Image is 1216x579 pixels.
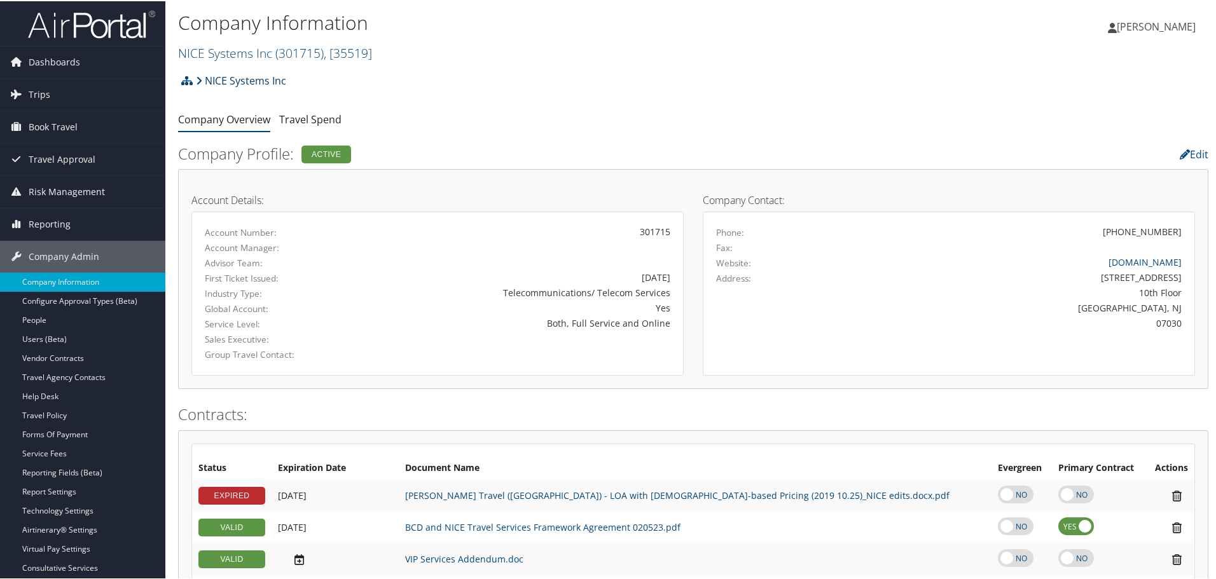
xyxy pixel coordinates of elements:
[1180,146,1208,160] a: Edit
[278,521,392,532] div: Add/Edit Date
[205,317,347,329] label: Service Level:
[1145,456,1194,479] th: Actions
[198,486,265,503] div: EXPIRED
[178,8,865,35] h1: Company Information
[366,315,670,329] div: Both, Full Service and Online
[205,225,347,238] label: Account Number:
[838,269,1182,283] div: [STREET_ADDRESS]
[399,456,991,479] th: Document Name
[1166,552,1188,565] i: Remove Contract
[366,300,670,313] div: Yes
[205,301,347,314] label: Global Account:
[29,240,99,271] span: Company Admin
[178,142,859,163] h2: Company Profile:
[1108,6,1208,44] a: [PERSON_NAME]
[278,489,392,500] div: Add/Edit Date
[405,488,950,500] a: [PERSON_NAME] Travel ([GEOGRAPHIC_DATA]) - LOA with [DEMOGRAPHIC_DATA]-based Pricing (2019 10.25)...
[205,240,347,253] label: Account Manager:
[278,520,307,532] span: [DATE]
[275,43,324,60] span: ( 301715 )
[192,456,272,479] th: Status
[838,315,1182,329] div: 07030
[29,142,95,174] span: Travel Approval
[178,402,1208,424] h2: Contracts:
[1166,520,1188,533] i: Remove Contract
[716,255,751,268] label: Website:
[205,286,347,299] label: Industry Type:
[366,224,670,237] div: 301715
[716,271,751,283] label: Address:
[716,240,733,253] label: Fax:
[1052,456,1146,479] th: Primary Contract
[1117,18,1196,32] span: [PERSON_NAME]
[1166,488,1188,501] i: Remove Contract
[178,43,372,60] a: NICE Systems Inc
[991,456,1052,479] th: Evergreen
[29,207,71,239] span: Reporting
[1103,224,1182,237] div: [PHONE_NUMBER]
[29,78,50,109] span: Trips
[838,285,1182,298] div: 10th Floor
[278,488,307,500] span: [DATE]
[272,456,399,479] th: Expiration Date
[198,549,265,567] div: VALID
[279,111,342,125] a: Travel Spend
[205,271,347,283] label: First Ticket Issued:
[28,8,155,38] img: airportal-logo.png
[301,144,351,162] div: Active
[29,110,78,142] span: Book Travel
[196,67,286,92] a: NICE Systems Inc
[29,45,80,77] span: Dashboards
[278,552,392,565] div: Add/Edit Date
[191,194,684,204] h4: Account Details:
[205,347,347,360] label: Group Travel Contact:
[703,194,1195,204] h4: Company Contact:
[178,111,270,125] a: Company Overview
[366,285,670,298] div: Telecommunications/ Telecom Services
[324,43,372,60] span: , [ 35519 ]
[716,225,744,238] label: Phone:
[838,300,1182,313] div: [GEOGRAPHIC_DATA], NJ
[366,269,670,283] div: [DATE]
[405,520,681,532] a: BCD and NICE Travel Services Framework Agreement 020523.pdf
[205,255,347,268] label: Advisor Team:
[205,332,347,344] label: Sales Executive:
[405,552,523,564] a: VIP Services Addendum.doc
[198,517,265,535] div: VALID
[1109,255,1182,267] a: [DOMAIN_NAME]
[29,175,105,207] span: Risk Management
